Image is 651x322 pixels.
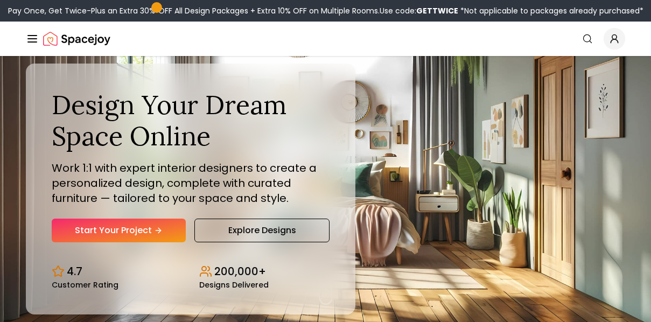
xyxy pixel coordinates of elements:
span: *Not applicable to packages already purchased* [458,5,643,16]
p: Work 1:1 with expert interior designers to create a personalized design, complete with curated fu... [52,160,330,206]
a: Explore Designs [194,219,330,242]
small: Designs Delivered [199,281,269,289]
nav: Global [26,22,625,56]
small: Customer Rating [52,281,118,289]
span: Use code: [380,5,458,16]
p: 4.7 [67,264,82,279]
h1: Design Your Dream Space Online [52,89,330,151]
a: Spacejoy [43,28,110,50]
b: GETTWICE [416,5,458,16]
div: Pay Once, Get Twice-Plus an Extra 30% OFF All Design Packages + Extra 10% OFF on Multiple Rooms. [8,5,643,16]
div: Design stats [52,255,330,289]
a: Start Your Project [52,219,186,242]
img: Spacejoy Logo [43,28,110,50]
p: 200,000+ [214,264,266,279]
